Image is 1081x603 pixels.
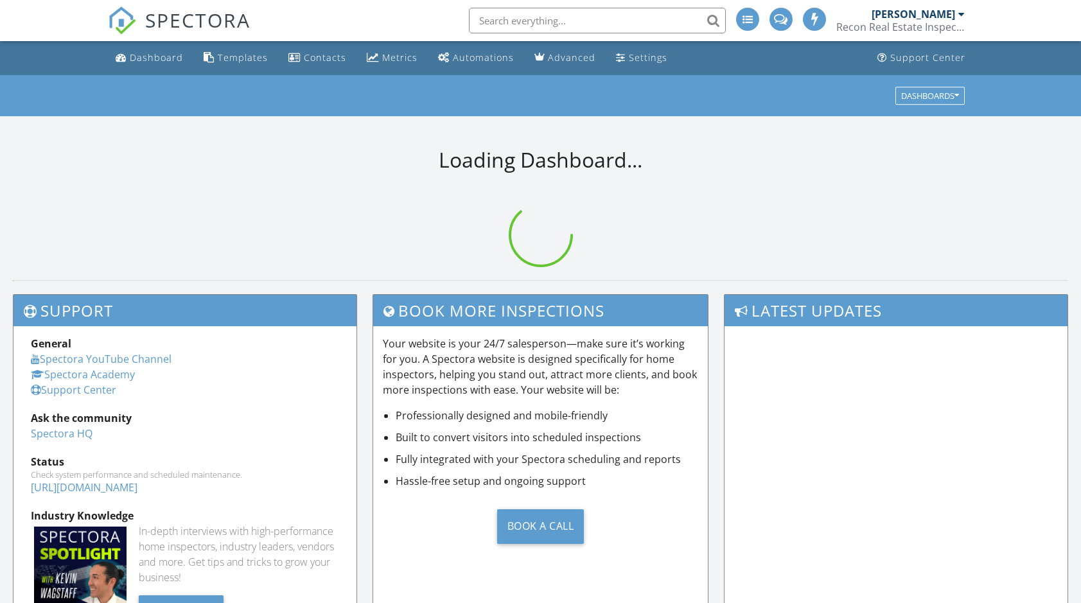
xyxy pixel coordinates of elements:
[836,21,965,33] div: Recon Real Estate Inspection
[382,51,417,64] div: Metrics
[383,499,699,554] a: Book a Call
[433,46,519,70] a: Automations (Basic)
[872,46,971,70] a: Support Center
[13,295,356,326] h3: Support
[373,295,708,326] h3: Book More Inspections
[548,51,595,64] div: Advanced
[31,426,92,441] a: Spectora HQ
[130,51,183,64] div: Dashboard
[469,8,726,33] input: Search everything...
[31,336,71,351] strong: General
[611,46,672,70] a: Settings
[110,46,188,70] a: Dashboard
[890,51,965,64] div: Support Center
[529,46,601,70] a: Advanced
[396,408,699,423] li: Professionally designed and mobile-friendly
[453,51,514,64] div: Automations
[145,6,250,33] span: SPECTORA
[629,51,667,64] div: Settings
[218,51,268,64] div: Templates
[108,17,250,44] a: SPECTORA
[31,352,171,366] a: Spectora YouTube Channel
[108,6,136,35] img: The Best Home Inspection Software - Spectora
[304,51,346,64] div: Contacts
[31,367,135,381] a: Spectora Academy
[383,336,699,398] p: Your website is your 24/7 salesperson—make sure it’s working for you. A Spectora website is desig...
[31,508,339,523] div: Industry Knowledge
[31,383,116,397] a: Support Center
[31,469,339,480] div: Check system performance and scheduled maintenance.
[497,509,584,544] div: Book a Call
[725,295,1068,326] h3: Latest Updates
[901,91,959,100] div: Dashboards
[198,46,273,70] a: Templates
[283,46,351,70] a: Contacts
[31,410,339,426] div: Ask the community
[362,46,423,70] a: Metrics
[31,480,137,494] a: [URL][DOMAIN_NAME]
[396,451,699,467] li: Fully integrated with your Spectora scheduling and reports
[31,454,339,469] div: Status
[396,430,699,445] li: Built to convert visitors into scheduled inspections
[139,523,339,585] div: In-depth interviews with high-performance home inspectors, industry leaders, vendors and more. Ge...
[895,87,965,105] button: Dashboards
[396,473,699,489] li: Hassle-free setup and ongoing support
[872,8,955,21] div: [PERSON_NAME]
